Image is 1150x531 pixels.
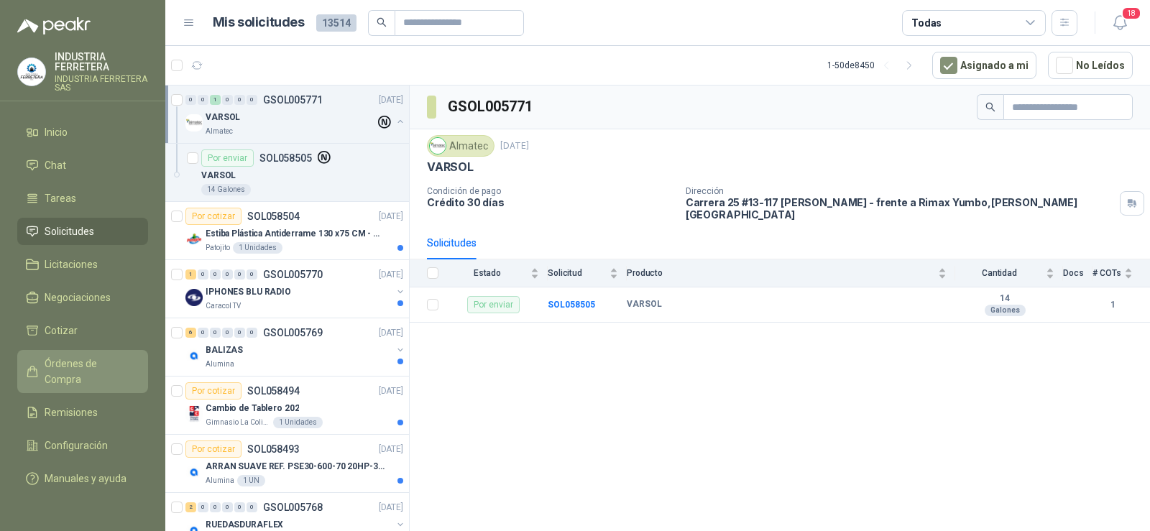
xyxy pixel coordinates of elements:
[234,502,245,512] div: 0
[55,52,148,72] p: INDUSTRIA FERRETERA
[316,14,356,32] span: 13514
[17,399,148,426] a: Remisiones
[247,95,257,105] div: 0
[548,268,607,278] span: Solicitud
[185,440,241,458] div: Por cotizar
[185,463,203,481] img: Company Logo
[985,305,1026,316] div: Galones
[45,323,78,338] span: Cotizar
[247,502,257,512] div: 0
[234,269,245,280] div: 0
[448,96,535,118] h3: GSOL005771
[201,149,254,167] div: Por enviar
[206,111,240,124] p: VARSOL
[185,231,203,248] img: Company Logo
[932,52,1036,79] button: Asignado a mi
[206,402,299,415] p: Cambio de Tablero 202
[206,417,270,428] p: Gimnasio La Colina
[198,95,208,105] div: 0
[45,190,76,206] span: Tareas
[222,328,233,338] div: 0
[45,356,134,387] span: Órdenes de Compra
[447,259,548,287] th: Estado
[45,157,66,173] span: Chat
[627,268,935,278] span: Producto
[185,208,241,225] div: Por cotizar
[185,95,196,105] div: 0
[201,169,236,183] p: VARSOL
[379,326,403,340] p: [DATE]
[213,12,305,33] h1: Mis solicitudes
[45,405,98,420] span: Remisiones
[45,471,126,486] span: Manuales y ayuda
[427,135,494,157] div: Almatec
[201,184,251,195] div: 14 Galones
[1121,6,1141,20] span: 18
[17,317,148,344] a: Cotizar
[467,296,520,313] div: Por enviar
[185,382,241,400] div: Por cotizar
[198,269,208,280] div: 0
[273,417,323,428] div: 1 Unidades
[165,377,409,435] a: Por cotizarSOL058494[DATE] Company LogoCambio de Tablero 202Gimnasio La Colina1 Unidades
[1092,268,1121,278] span: # COTs
[17,152,148,179] a: Chat
[548,300,595,310] a: SOL058505
[206,242,230,254] p: Patojito
[206,285,291,299] p: IPHONES BLU RADIO
[263,328,323,338] p: GSOL005769
[500,139,529,153] p: [DATE]
[45,124,68,140] span: Inicio
[17,251,148,278] a: Licitaciones
[185,347,203,364] img: Company Logo
[206,227,385,241] p: Estiba Plástica Antiderrame 130 x75 CM - Capacidad 180-200 Litros
[686,186,1114,196] p: Dirección
[185,289,203,306] img: Company Logo
[985,102,995,112] span: search
[165,144,409,202] a: Por enviarSOL058505VARSOL14 Galones
[206,359,234,370] p: Alumina
[206,300,241,312] p: Caracol TV
[237,475,265,486] div: 1 UN
[17,218,148,245] a: Solicitudes
[185,114,203,131] img: Company Logo
[259,153,312,163] p: SOL058505
[17,350,148,393] a: Órdenes de Compra
[379,268,403,282] p: [DATE]
[45,257,98,272] span: Licitaciones
[427,160,474,175] p: VARSOL
[430,138,446,154] img: Company Logo
[247,328,257,338] div: 0
[210,95,221,105] div: 1
[222,269,233,280] div: 0
[206,475,234,486] p: Alumina
[222,95,233,105] div: 0
[185,91,406,137] a: 0 0 1 0 0 0 GSOL005771[DATE] Company LogoVARSOLAlmatec
[185,502,196,512] div: 2
[55,75,148,92] p: INDUSTRIA FERRETERA SAS
[1092,259,1150,287] th: # COTs
[17,17,91,34] img: Logo peakr
[447,268,528,278] span: Estado
[234,95,245,105] div: 0
[185,269,196,280] div: 1
[185,324,406,370] a: 6 0 0 0 0 0 GSOL005769[DATE] Company LogoBALIZASAlumina
[827,54,921,77] div: 1 - 50 de 8450
[955,259,1063,287] th: Cantidad
[198,502,208,512] div: 0
[185,266,406,312] a: 1 0 0 0 0 0 GSOL005770[DATE] Company LogoIPHONES BLU RADIOCaracol TV
[247,211,300,221] p: SOL058504
[1107,10,1133,36] button: 18
[17,432,148,459] a: Configuración
[263,502,323,512] p: GSOL005768
[247,386,300,396] p: SOL058494
[427,196,674,208] p: Crédito 30 días
[379,93,403,107] p: [DATE]
[17,465,148,492] a: Manuales y ayuda
[45,290,111,305] span: Negociaciones
[379,501,403,514] p: [DATE]
[379,443,403,456] p: [DATE]
[45,223,94,239] span: Solicitudes
[18,58,45,86] img: Company Logo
